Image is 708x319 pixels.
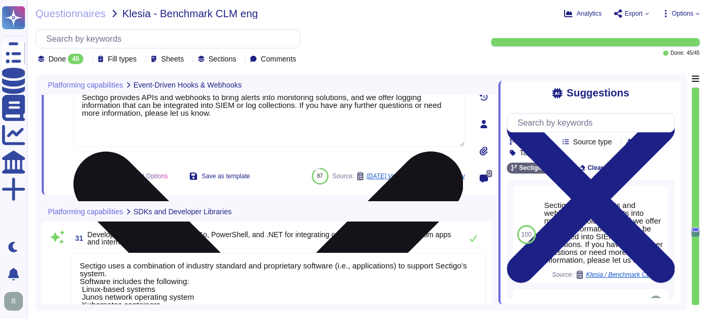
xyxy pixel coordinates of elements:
[48,55,66,63] span: Done
[672,10,693,17] span: Options
[48,208,123,215] span: Platforming capabilities
[35,8,106,19] span: Questionnaires
[133,208,231,215] span: SDKs and Developer Libraries
[670,51,685,56] span: Done:
[209,55,237,63] span: Sections
[133,81,242,89] span: Event-Driven Hooks & Webhooks
[2,290,30,313] button: user
[41,30,300,48] input: Search by keywords
[650,296,662,308] img: user
[521,231,532,238] span: 100
[68,54,83,64] div: 45
[512,114,674,132] input: Search by keywords
[48,81,123,89] span: Platforming capabilities
[261,55,296,63] span: Comments
[564,9,602,18] button: Analytics
[486,170,492,177] span: 0
[625,10,643,17] span: Export
[4,292,23,311] img: user
[577,10,602,17] span: Analytics
[123,8,258,19] span: Klesia - Benchmark CLM eng
[317,173,323,179] span: 87
[71,235,83,242] span: 31
[687,51,700,56] span: 45 / 45
[108,55,137,63] span: Fill types
[161,55,184,63] span: Sheets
